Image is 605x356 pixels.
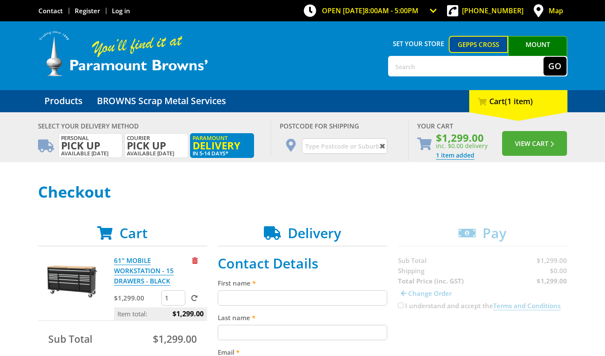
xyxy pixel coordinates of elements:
[172,307,204,320] span: $1,299.00
[436,151,474,160] a: Go to the Checkout page
[436,134,488,142] span: $1,299.00
[502,131,567,156] button: View Cart
[193,135,251,150] span: Paramount
[288,224,341,242] span: Delivery
[192,256,198,265] a: Remove from cart
[193,141,251,150] span: Delivery
[218,255,387,271] h2: Contact Details
[505,96,533,106] span: (1 item)
[120,224,148,242] span: Cart
[46,255,97,306] img: 61" MOBILE WORKSTATION - 15 DRAWERS - BLACK
[61,141,120,150] span: Pick up
[127,135,186,150] span: Courier
[449,36,508,53] a: Gepps Cross
[38,90,89,112] a: Go to the Products page
[112,6,130,15] a: Log in
[469,90,567,112] div: Cart
[38,30,209,77] img: Paramount Browns'
[153,332,197,346] span: $1,299.00
[218,325,387,340] input: Please enter your last name.
[75,6,100,15] a: Go to the registration page
[190,133,254,158] label: in 5-14 days*
[114,293,160,303] p: $1,299.00
[48,332,92,346] span: Sub Total
[38,6,63,15] a: Go to the Contact page
[38,184,567,201] h1: Checkout
[38,121,263,131] div: Select your Delivery Method
[388,36,449,51] span: Set your store
[417,121,567,131] div: Your Cart
[124,133,188,158] label: Available [DATE]
[61,135,120,150] span: Personal
[389,57,544,76] input: Search
[365,6,418,15] span: 8:00am - 5:00pm
[436,142,488,150] span: inc. $0.00 delivery
[114,307,207,320] p: Item total:
[544,57,567,76] button: Go
[218,312,387,323] label: Last name
[114,256,174,286] a: 61" MOBILE WORKSTATION - 15 DRAWERS - BLACK
[127,141,186,150] span: Pick up
[218,278,387,288] label: First name
[58,133,123,158] label: Available [DATE]
[280,121,400,131] div: Postcode for shipping
[322,6,418,15] span: OPEN [DATE]
[218,290,387,306] input: Please enter your first name.
[508,36,567,68] a: Mount [PERSON_NAME]
[91,90,232,112] a: Go to the BROWNS Scrap Metal Services page
[302,138,387,154] input: Type Postcode or Suburb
